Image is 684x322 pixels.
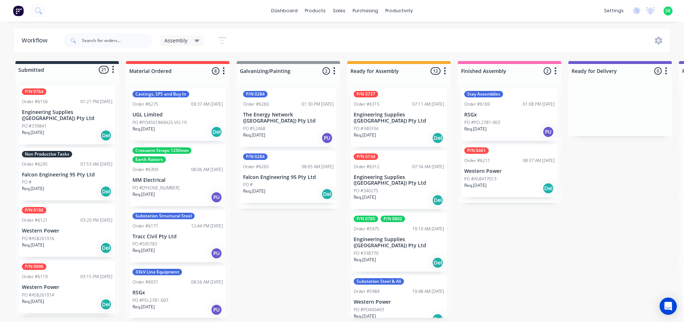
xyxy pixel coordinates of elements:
[381,216,405,222] div: P/N 0802
[132,304,155,310] p: Req. [DATE]
[354,226,380,232] div: Order #5975
[22,172,112,178] p: Falcon Engineering 95 Pty Ltd
[243,91,267,97] div: P/N 0284
[22,273,48,280] div: Order #6119
[19,86,115,144] div: P/N 0764Order #615601:21 PM [DATE]Engineering Supplies ([GEOGRAPHIC_DATA]) Pty LtdPO #339841Req.[...
[243,125,265,132] p: PO #52468
[354,236,444,249] p: Engineering Supplies ([GEOGRAPHIC_DATA]) Pty Ltd
[22,235,54,242] p: PO #A58261016
[301,5,329,16] div: products
[382,5,417,16] div: productivity
[354,250,378,257] p: PO #338770
[412,226,444,232] div: 10:10 AM [DATE]
[302,164,334,170] div: 08:05 AM [DATE]
[354,174,444,187] p: Engineering Supplies ([GEOGRAPHIC_DATA]) Pty Ltd
[22,161,48,167] div: Order #6295
[243,132,265,138] p: Req. [DATE]
[243,188,265,194] p: Req. [DATE]
[321,132,333,144] div: PU
[243,153,267,160] div: P/N 0284
[464,147,489,154] div: P/N 0461
[243,164,269,170] div: Order #6265
[354,153,378,160] div: P/N 0134
[464,168,555,174] p: Western Power
[22,298,44,305] p: Req. [DATE]
[132,185,180,191] p: PO #[PHONE_NUMBER]
[132,213,195,219] div: Substation Structural Steel
[132,112,223,118] p: UGL Limited
[22,123,47,129] p: PO #339841
[132,279,158,285] div: Order #6031
[13,5,24,16] img: Factory
[22,88,46,95] div: P/N 0764
[461,88,558,141] div: Stay AssembliesOrder #616901:08 PM [DATE]RSGxPO #PO-2781-003Req.[DATE]PU
[351,213,447,272] div: P/N 0785P/N 0802Order #597510:10 AM [DATE]Engineering Supplies ([GEOGRAPHIC_DATA]) Pty LtdPO #338...
[354,188,378,194] p: PO #340275
[354,194,376,201] p: Req. [DATE]
[22,179,32,185] p: PO #
[354,299,444,305] p: Western Power
[130,88,226,141] div: Castings, SPS and Buy InOrder #627509:37 AM [DATE]UGL LimitedPO #PO4501869425-VO-10Req.[DATE]Del
[321,188,333,200] div: Del
[211,192,222,203] div: PU
[82,33,153,48] input: Search for orders...
[464,101,490,107] div: Order #6169
[354,101,380,107] div: Order #6315
[354,132,376,138] p: Req. [DATE]
[412,164,444,170] div: 07:34 AM [DATE]
[130,144,226,206] div: Crossarm Straps 1250mmEarth RaisersOrder #630908:06 AM [DATE]MM ElectricalPO #[PHONE_NUMBER]Req.[...
[354,257,376,263] p: Req. [DATE]
[211,248,222,259] div: PU
[100,186,112,197] div: Del
[243,101,269,107] div: Order #6260
[461,144,558,197] div: P/N 0461Order #621108:37 AM [DATE]Western PowerPO #A58477013Req.[DATE]Del
[100,242,112,254] div: Del
[302,101,334,107] div: 01:30 PM [DATE]
[329,5,349,16] div: sales
[464,176,497,182] p: PO #A58477013
[600,5,627,16] div: settings
[132,247,155,254] p: Req. [DATE]
[80,161,112,167] div: 07:53 AM [DATE]
[191,101,223,107] div: 09:37 AM [DATE]
[464,157,490,164] div: Order #6211
[132,223,158,229] div: Order #6171
[191,166,223,173] div: 08:06 AM [DATE]
[240,151,336,203] div: P/N 0284Order #626508:05 AM [DATE]Falcon Engineering 95 Pty LtdPO #Req.[DATE]Del
[523,157,555,164] div: 08:37 AM [DATE]
[22,98,48,105] div: Order #6156
[132,101,158,107] div: Order #6275
[211,126,222,138] div: Del
[22,36,51,45] div: Workflow
[80,98,112,105] div: 01:21 PM [DATE]
[22,292,54,298] p: PO #A58261014
[354,278,404,285] div: Substation Steel & Ali
[132,156,166,163] div: Earth Raisers
[243,174,334,180] p: Falcon Engineering 95 Pty Ltd
[464,182,487,189] p: Req. [DATE]
[22,207,46,213] div: P/N 0186
[523,101,555,107] div: 01:08 PM [DATE]
[22,284,112,290] p: Western Power
[432,132,443,144] div: Del
[211,304,222,316] div: PU
[132,191,155,198] p: Req. [DATE]
[464,112,555,118] p: RSGx
[432,194,443,206] div: Del
[412,288,444,295] div: 10:48 AM [DATE]
[191,223,223,229] div: 12:44 PM [DATE]
[354,313,376,319] p: Req. [DATE]
[132,269,182,275] div: 33kV Line Equipment
[22,217,48,224] div: Order #6121
[22,263,46,270] div: P/N 0096
[132,119,187,126] p: PO #PO4501869425-VO-10
[132,234,223,240] p: Tracc Civil Pty Ltd
[22,129,44,136] p: Req. [DATE]
[132,91,189,97] div: Castings, SPS and Buy In
[132,177,223,183] p: MM Electrical
[22,151,72,157] div: Non Productive Tasks
[543,126,554,138] div: PU
[464,126,487,132] p: Req. [DATE]
[412,101,444,107] div: 07:11 AM [DATE]
[22,242,44,248] p: Req. [DATE]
